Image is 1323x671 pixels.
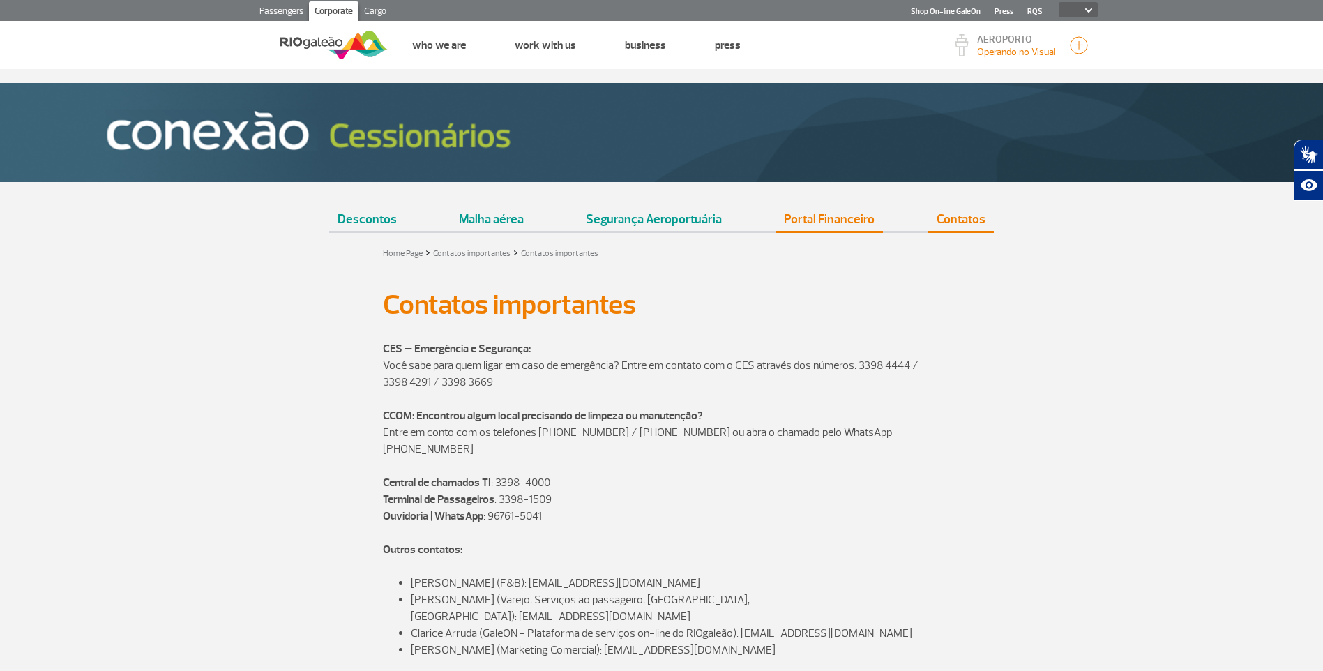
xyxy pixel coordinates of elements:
a: Segurança Aeroportuária [577,196,730,231]
a: Cargo [358,1,392,24]
a: Business [625,38,666,52]
li: [PERSON_NAME] (Varejo, Serviços ao passageiro, [GEOGRAPHIC_DATA], [GEOGRAPHIC_DATA]): [EMAIL_ADDR... [411,591,941,625]
button: Abrir tradutor de língua de sinais. [1294,140,1323,170]
button: Abrir recursos assistivos. [1294,170,1323,201]
p: Visibilidade de 10000m [977,45,1056,59]
strong: Central de chamados TI [383,476,491,490]
p: : 3398-1509 [383,491,941,508]
a: > [513,244,518,260]
li: [PERSON_NAME] (F&B): [EMAIL_ADDRESS][DOMAIN_NAME] [411,575,941,591]
a: Portal Financeiro [776,196,883,231]
a: Who we are [412,38,466,52]
a: Work with us [515,38,576,52]
p: Entre em conto com os telefones [PHONE_NUMBER] / [PHONE_NUMBER] ou abra o chamado pelo WhatsApp [... [383,424,941,458]
a: Contatos importantes [521,248,598,259]
a: Descontos [329,196,405,231]
p: Você sabe para quem ligar em caso de emergência? Entre em contato com o CES através dos números: ... [383,357,941,391]
li: [PERSON_NAME] (Marketing Comercial): [EMAIL_ADDRESS][DOMAIN_NAME] [411,642,941,658]
div: Plugin de acessibilidade da Hand Talk. [1294,140,1323,201]
a: Press [995,7,1013,16]
a: Home Page [383,248,423,259]
p: : 3398-4000 [383,458,941,491]
strong: CES – Emergência e Segurança: [383,342,531,356]
p: AEROPORTO [977,35,1056,45]
a: Contatos [928,196,994,231]
p: : 96761-5041 [383,508,941,525]
a: Shop On-line GaleOn [911,7,981,16]
strong: Outros contatos: [383,543,462,557]
strong: CCOM: Encontrou algum local precisando de limpeza ou manutenção? [383,409,703,423]
a: > [425,244,430,260]
a: Corporate [309,1,358,24]
strong: Ouvidoria | WhatsApp [383,509,483,523]
strong: Terminal de Passageiros [383,492,494,506]
a: Press [715,38,741,52]
a: Passengers [254,1,309,24]
li: Clarice Arruda (GaleON - Plataforma de serviços on-line do RIOgaleão): [EMAIL_ADDRESS][DOMAIN_NAME] [411,625,941,642]
a: RQS [1027,7,1043,16]
a: Contatos importantes [433,248,511,259]
h1: Contatos importantes [383,293,941,317]
a: Malha aérea [451,196,532,231]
